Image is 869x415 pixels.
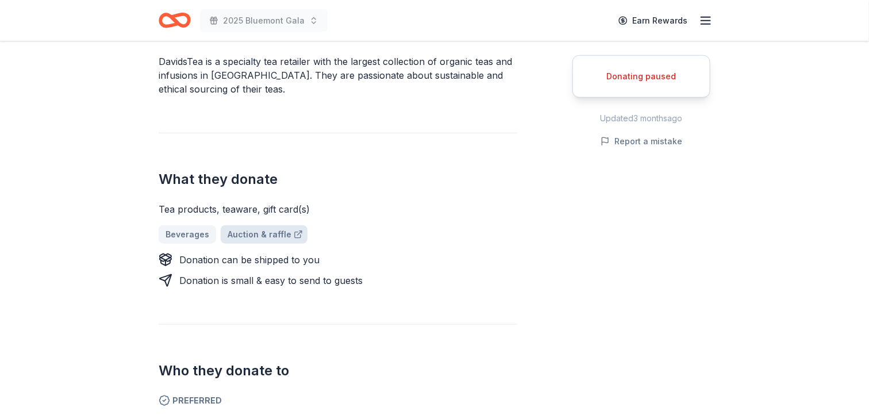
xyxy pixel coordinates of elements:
span: Preferred [159,394,517,408]
button: 2025 Bluemont Gala [200,9,328,32]
div: Donating paused [587,70,696,83]
h2: Who they donate to [159,362,517,380]
div: Donation is small & easy to send to guests [179,274,363,287]
button: Report a mistake [601,135,682,148]
a: Home [159,7,191,34]
h2: What they donate [159,170,517,189]
div: Updated 3 months ago [572,112,710,125]
div: DavidsTea is a specialty tea retailer with the largest collection of organic teas and infusions i... [159,55,517,96]
a: Beverages [159,225,216,244]
div: Tea products, teaware, gift card(s) [159,202,517,216]
a: Auction & raffle [221,225,307,244]
div: Donation can be shipped to you [179,253,320,267]
span: 2025 Bluemont Gala [223,14,305,28]
a: Earn Rewards [612,10,694,31]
